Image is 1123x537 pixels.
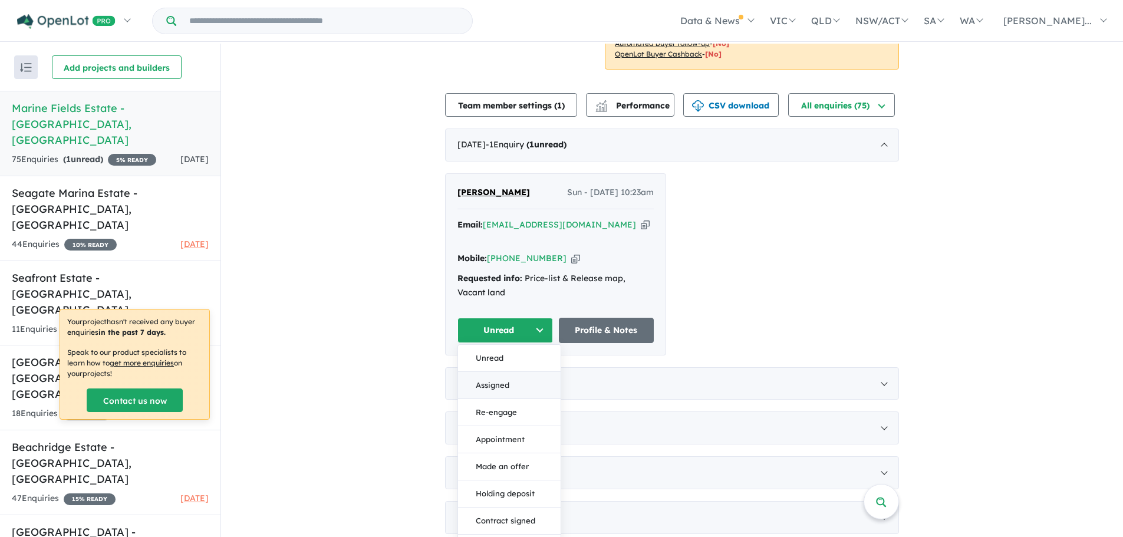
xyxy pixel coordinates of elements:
[641,219,650,231] button: Copy
[788,93,895,117] button: All enquiries (75)
[12,270,209,318] h5: Seafront Estate - [GEOGRAPHIC_DATA] , [GEOGRAPHIC_DATA]
[457,186,530,200] a: [PERSON_NAME]
[445,456,899,489] div: [DATE]
[52,55,182,79] button: Add projects and builders
[12,185,209,233] h5: Seagate Marina Estate - [GEOGRAPHIC_DATA] , [GEOGRAPHIC_DATA]
[12,439,209,487] h5: Beachridge Estate - [GEOGRAPHIC_DATA] , [GEOGRAPHIC_DATA]
[12,492,116,506] div: 47 Enquir ies
[483,219,636,230] a: [EMAIL_ADDRESS][DOMAIN_NAME]
[180,239,209,249] span: [DATE]
[87,388,183,412] a: Contact us now
[17,14,116,29] img: Openlot PRO Logo White
[64,239,117,251] span: 10 % READY
[457,219,483,230] strong: Email:
[180,154,209,164] span: [DATE]
[529,139,534,150] span: 1
[12,407,111,421] div: 18 Enquir ies
[586,93,674,117] button: Performance
[458,453,561,480] button: Made an offer
[445,93,577,117] button: Team member settings (1)
[108,154,156,166] span: 5 % READY
[445,129,899,162] div: [DATE]
[180,493,209,503] span: [DATE]
[458,426,561,453] button: Appointment
[559,318,654,343] a: Profile & Notes
[64,493,116,505] span: 15 % READY
[596,100,607,107] img: line-chart.svg
[567,186,654,200] span: Sun - [DATE] 10:23am
[445,367,899,400] div: [DATE]
[66,154,71,164] span: 1
[457,273,522,284] strong: Requested info:
[713,39,729,48] span: [No]
[12,100,209,148] h5: Marine Fields Estate - [GEOGRAPHIC_DATA] , [GEOGRAPHIC_DATA]
[12,153,156,167] div: 75 Enquir ies
[615,39,710,48] u: Automated buyer follow-up
[487,253,567,263] a: [PHONE_NUMBER]
[458,345,561,372] button: Unread
[526,139,567,150] strong: ( unread)
[597,100,670,111] span: Performance
[705,50,722,58] span: [No]
[67,347,202,379] p: Speak to our product specialists to learn how to on your projects !
[571,252,580,265] button: Copy
[457,253,487,263] strong: Mobile:
[457,187,530,197] span: [PERSON_NAME]
[458,480,561,508] button: Holding deposit
[110,358,174,367] u: get more enquiries
[458,399,561,426] button: Re-engage
[1003,15,1092,27] span: [PERSON_NAME]...
[12,322,110,337] div: 11 Enquir ies
[20,63,32,72] img: sort.svg
[12,354,209,402] h5: [GEOGRAPHIC_DATA] - [GEOGRAPHIC_DATA] , [GEOGRAPHIC_DATA]
[67,317,202,338] p: Your project hasn't received any buyer enquiries
[458,508,561,535] button: Contract signed
[63,154,103,164] strong: ( unread)
[458,372,561,399] button: Assigned
[12,238,117,252] div: 44 Enquir ies
[683,93,779,117] button: CSV download
[445,411,899,444] div: [DATE]
[445,501,899,534] div: [DATE]
[557,100,562,111] span: 1
[486,139,567,150] span: - 1 Enquir y
[595,104,607,111] img: bar-chart.svg
[179,8,470,34] input: Try estate name, suburb, builder or developer
[457,272,654,300] div: Price-list & Release map, Vacant land
[457,318,553,343] button: Unread
[692,100,704,112] img: download icon
[98,328,166,337] b: in the past 7 days.
[615,50,702,58] u: OpenLot Buyer Cashback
